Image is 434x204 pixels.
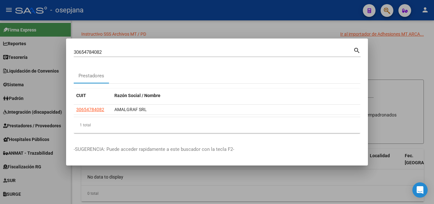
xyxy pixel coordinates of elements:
span: 30654784082 [76,107,104,112]
div: AMALGRAF SRL [114,106,358,113]
mat-icon: search [353,46,361,54]
span: CUIT [76,93,86,98]
datatable-header-cell: CUIT [74,89,112,102]
div: Prestadores [78,72,104,80]
span: Razón Social / Nombre [114,93,160,98]
div: Open Intercom Messenger [412,182,428,198]
datatable-header-cell: Razón Social / Nombre [112,89,360,102]
p: -SUGERENCIA: Puede acceder rapidamente a este buscador con la tecla F2- [74,146,360,153]
div: 1 total [74,117,360,133]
